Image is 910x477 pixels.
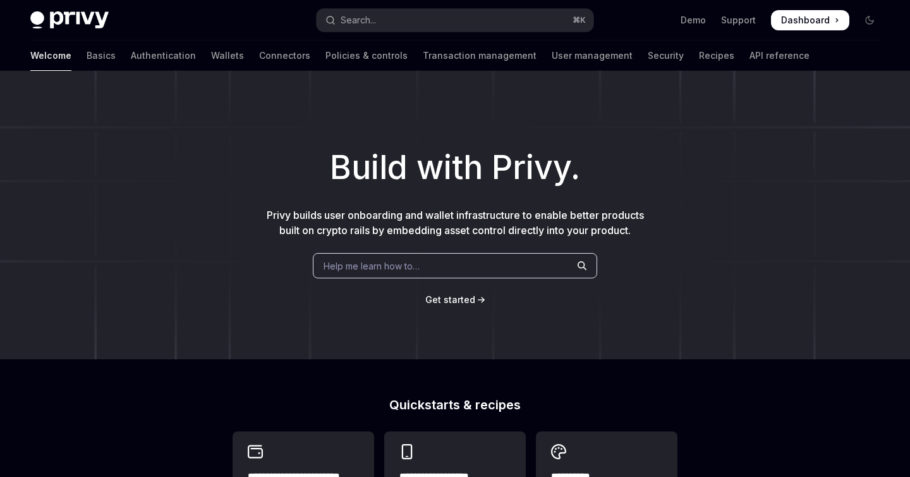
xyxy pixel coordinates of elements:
a: User management [552,40,633,71]
a: Basics [87,40,116,71]
div: Search... [341,13,376,28]
span: Privy builds user onboarding and wallet infrastructure to enable better products built on crypto ... [267,209,644,237]
h1: Build with Privy. [20,143,890,192]
a: Connectors [259,40,310,71]
h2: Quickstarts & recipes [233,399,677,411]
a: API reference [749,40,810,71]
a: Support [721,14,756,27]
span: Dashboard [781,14,830,27]
span: Help me learn how to… [324,259,420,273]
a: Security [648,40,684,71]
a: Demo [681,14,706,27]
a: Authentication [131,40,196,71]
a: Get started [425,294,475,306]
a: Recipes [699,40,734,71]
button: Toggle dark mode [859,10,880,30]
a: Welcome [30,40,71,71]
img: dark logo [30,11,109,29]
span: Get started [425,294,475,305]
a: Transaction management [423,40,537,71]
a: Wallets [211,40,244,71]
span: ⌘ K [573,15,586,25]
button: Open search [317,9,593,32]
a: Dashboard [771,10,849,30]
a: Policies & controls [325,40,408,71]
